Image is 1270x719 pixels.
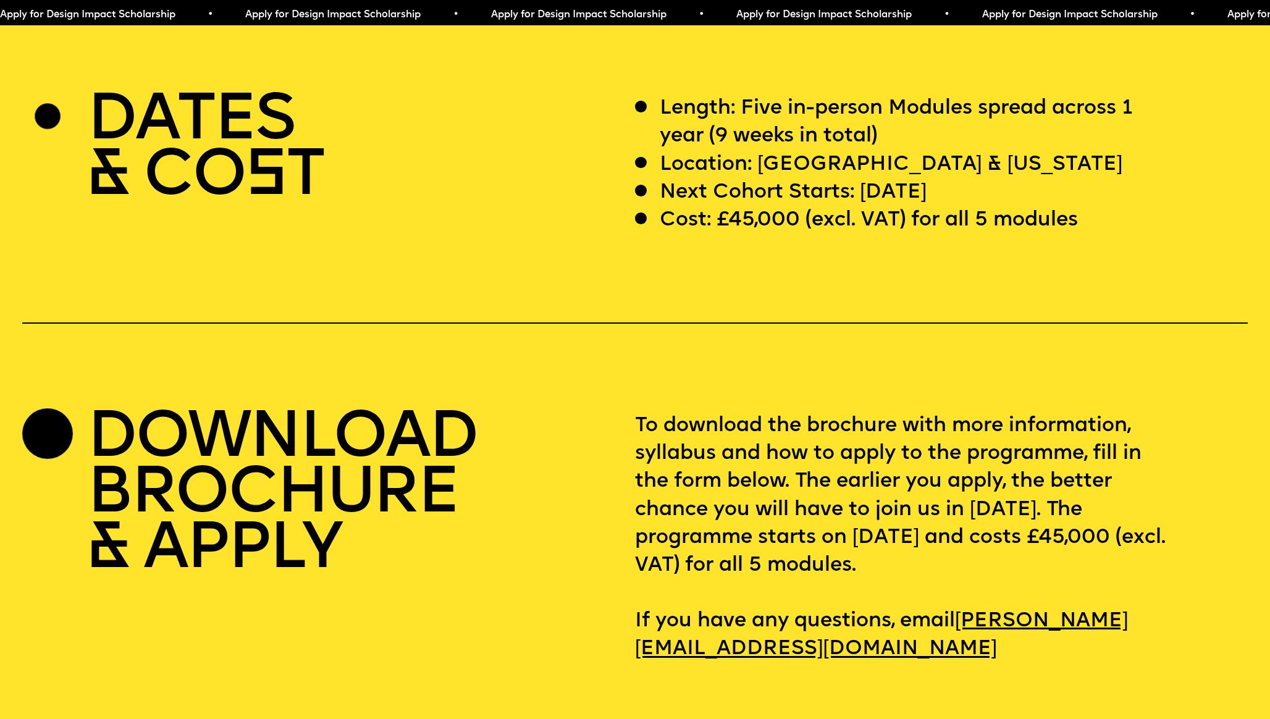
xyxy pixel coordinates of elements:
[635,602,1129,668] a: [PERSON_NAME][EMAIL_ADDRESS][DOMAIN_NAME]
[204,10,210,20] span: •
[660,179,927,206] p: Next Cohort Starts: [DATE]
[87,95,324,206] h2: DATES & CO T
[660,206,1078,234] p: Cost: £45,000 (excl. VAT) for all 5 modules
[635,412,1248,663] p: To download the brochure with more information, syllabus and how to apply to the programme, fill ...
[87,412,477,579] h2: DOWNLOAD BROCHURE & APPLY
[660,95,1172,150] p: Length: Five in-person Modules spread across 1 year (9 weeks in total)
[660,151,1122,179] p: Location: [GEOGRAPHIC_DATA] & [US_STATE]
[450,10,455,20] span: •
[941,10,946,20] span: •
[1186,10,1192,20] span: •
[245,145,286,210] span: S
[696,10,701,20] span: •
